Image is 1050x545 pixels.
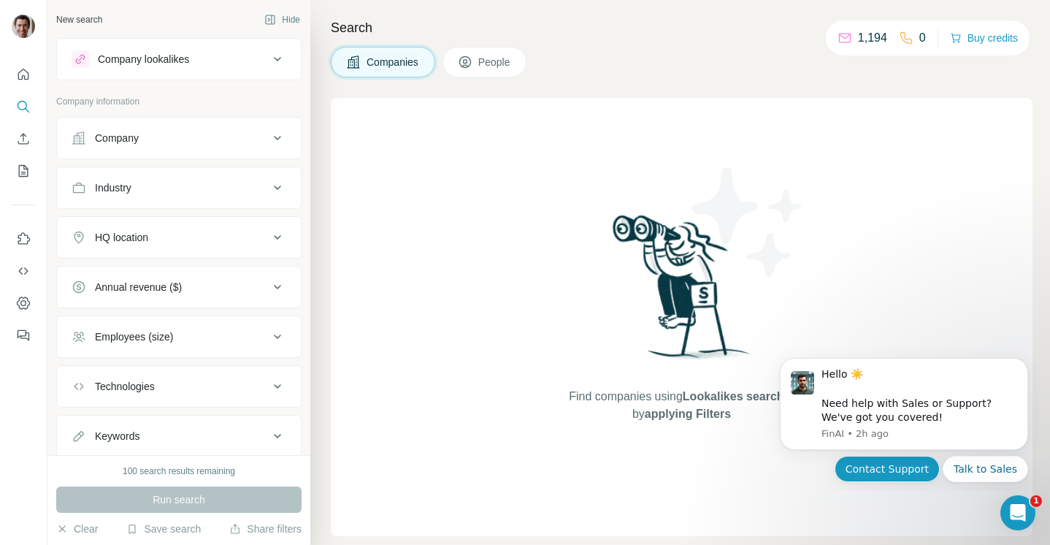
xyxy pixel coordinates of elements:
[1030,495,1042,507] span: 1
[95,180,131,195] div: Industry
[12,61,35,88] button: Quick start
[57,220,301,255] button: HQ location
[12,94,35,120] button: Search
[95,429,139,443] div: Keywords
[57,270,301,305] button: Annual revenue ($)
[64,23,259,80] div: Message content
[1000,495,1035,530] iframe: Intercom live chat
[56,13,102,26] div: New search
[57,419,301,454] button: Keywords
[95,230,148,245] div: HQ location
[12,290,35,316] button: Dashboard
[12,226,35,252] button: Use Surfe on LinkedIn
[57,42,301,77] button: Company lookalikes
[12,322,35,348] button: Feedback
[95,131,139,145] div: Company
[758,345,1050,491] iframe: Intercom notifications message
[95,379,155,394] div: Technologies
[95,280,182,294] div: Annual revenue ($)
[95,329,173,344] div: Employees (size)
[367,55,420,69] span: Companies
[950,28,1018,48] button: Buy credits
[33,26,56,50] img: Profile image for FinAI
[64,83,259,96] p: Message from FinAI, sent 2h ago
[478,55,512,69] span: People
[331,18,1032,38] h4: Search
[683,390,784,403] span: Lookalikes search
[12,126,35,152] button: Enrich CSV
[57,369,301,404] button: Technologies
[22,13,270,105] div: message notification from FinAI, 2h ago. Hello ☀️ ​ Need help with Sales or Support? We've got yo...
[22,111,270,137] div: Quick reply options
[12,258,35,284] button: Use Surfe API
[606,211,758,374] img: Surfe Illustration - Woman searching with binoculars
[123,465,235,478] div: 100 search results remaining
[682,156,813,288] img: Surfe Illustration - Stars
[185,111,270,137] button: Quick reply: Talk to Sales
[57,319,301,354] button: Employees (size)
[57,170,301,205] button: Industry
[229,522,302,536] button: Share filters
[126,522,201,536] button: Save search
[98,52,189,66] div: Company lookalikes
[12,158,35,184] button: My lists
[77,111,182,137] button: Quick reply: Contact Support
[564,388,798,423] span: Find companies using or by
[858,29,887,47] p: 1,194
[12,15,35,38] img: Avatar
[254,9,310,31] button: Hide
[56,522,98,536] button: Clear
[56,95,302,108] p: Company information
[64,23,259,80] div: Hello ☀️ ​ Need help with Sales or Support? We've got you covered!
[645,408,731,420] span: applying Filters
[919,29,926,47] p: 0
[57,121,301,156] button: Company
